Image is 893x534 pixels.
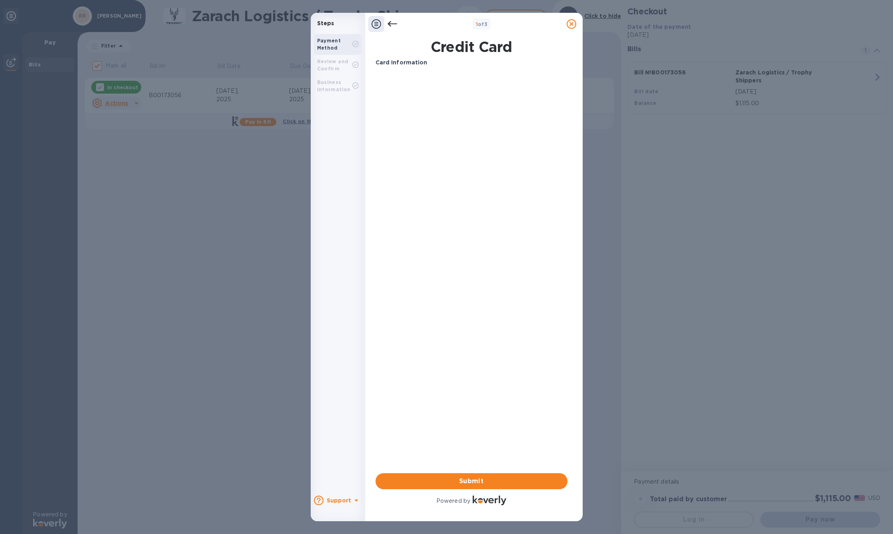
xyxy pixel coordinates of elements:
[473,496,506,505] img: Logo
[327,497,352,504] b: Support
[317,58,349,72] b: Review and Confirm
[476,21,478,27] span: 1
[317,38,341,51] b: Payment Method
[376,73,567,133] iframe: Your browser does not support iframes
[317,79,351,92] b: Business Information
[476,21,488,27] b: of 3
[376,473,567,489] button: Submit
[372,38,571,55] h1: Credit Card
[376,59,428,66] b: Card Information
[317,20,334,26] b: Steps
[436,497,470,505] p: Powered by
[382,476,561,486] span: Submit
